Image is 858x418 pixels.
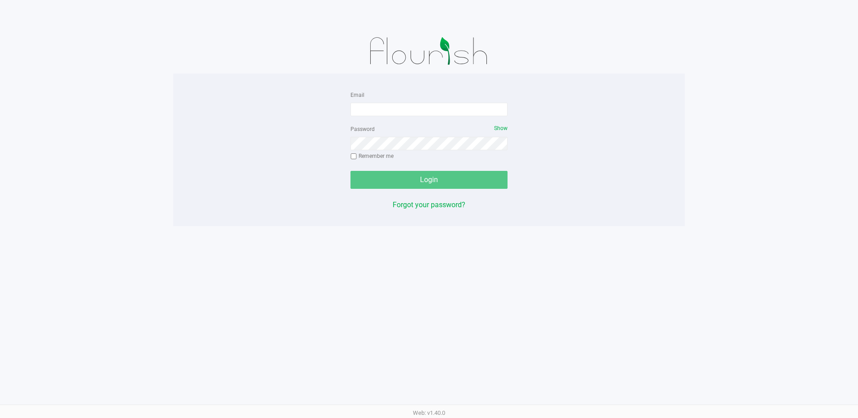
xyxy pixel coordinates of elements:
[350,125,375,133] label: Password
[494,125,508,131] span: Show
[393,200,465,210] button: Forgot your password?
[350,91,364,99] label: Email
[413,409,445,416] span: Web: v1.40.0
[350,152,394,160] label: Remember me
[350,153,357,160] input: Remember me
